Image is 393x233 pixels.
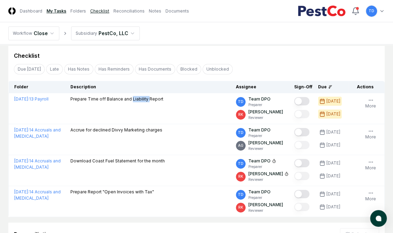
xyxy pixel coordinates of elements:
[294,203,309,211] button: Mark complete
[369,8,374,14] span: TD
[248,115,283,120] p: Reviewer
[248,127,271,133] p: Team DPO
[248,164,276,169] p: Preparer
[364,189,377,203] button: More
[364,158,377,172] button: More
[248,195,271,200] p: Preparer
[326,173,340,179] div: [DATE]
[364,96,377,111] button: More
[248,140,283,146] p: [PERSON_NAME]
[248,202,283,208] p: [PERSON_NAME]
[68,81,233,93] th: Description
[238,130,244,135] span: TD
[14,96,29,102] span: [DATE] :
[294,110,309,118] button: Mark complete
[135,64,175,74] button: Has Documents
[294,159,309,167] button: Mark complete
[238,143,244,148] span: AG
[149,8,161,14] a: Notes
[76,30,97,37] div: Subsidiary
[326,204,340,210] div: [DATE]
[64,64,93,74] button: Has Notes
[70,189,154,195] p: Prepare Report "Open Invoices with Tax"
[95,64,134,74] button: Has Reminders
[248,177,289,182] p: Reviewer
[177,64,201,74] button: Blocked
[370,210,387,227] button: atlas-launcher
[291,81,315,93] th: Sign-Off
[46,64,63,74] button: Late
[113,8,145,14] a: Reconciliations
[326,191,340,197] div: [DATE]
[165,8,189,14] a: Documents
[298,6,346,17] img: PestCo logo
[238,112,243,117] span: RK
[70,158,165,164] p: Download Coast Fuel Statement for the month
[364,127,377,142] button: More
[14,64,45,74] button: Due Today
[294,141,309,149] button: Mark complete
[248,109,283,115] p: [PERSON_NAME]
[90,8,109,14] a: Checklist
[294,128,309,136] button: Mark complete
[238,161,244,166] span: TD
[238,99,244,104] span: TD
[294,172,309,180] button: Mark complete
[248,96,271,102] p: Team DPO
[326,98,340,104] div: [DATE]
[238,174,243,179] span: RK
[326,111,340,117] div: [DATE]
[20,8,42,14] a: Dashboard
[365,5,378,17] button: TD
[294,190,309,198] button: Mark complete
[233,81,291,93] th: Assignee
[8,26,140,40] nav: breadcrumb
[14,158,29,163] span: [DATE] :
[248,208,283,213] p: Reviewer
[9,81,68,93] th: Folder
[318,84,346,90] div: Due
[248,158,271,164] p: Team DPO
[14,189,29,194] span: [DATE] :
[14,158,61,170] a: [DATE]:14 Accruals and [MEDICAL_DATA]
[248,102,271,107] p: Preparer
[294,97,309,105] button: Mark complete
[14,127,61,139] a: [DATE]:14 Accruals and [MEDICAL_DATA]
[248,189,271,195] p: Team DPO
[14,189,61,201] a: [DATE]:14 Accruals and [MEDICAL_DATA]
[8,7,16,15] img: Logo
[14,96,49,102] a: [DATE]:13 Payroll
[14,127,29,132] span: [DATE] :
[326,160,340,166] div: [DATE]
[351,84,379,90] div: Actions
[326,129,340,135] div: [DATE]
[238,205,243,210] span: RK
[248,133,271,138] p: Preparer
[248,146,283,151] p: Reviewer
[248,171,283,177] p: [PERSON_NAME]
[70,96,163,102] p: Prepare Time off Balance and Liability Report
[326,142,340,148] div: [DATE]
[238,192,244,197] span: TD
[203,64,233,74] button: Unblocked
[14,51,40,60] div: Checklist
[70,127,162,133] p: Accrue for declined Divvy Marketing charges
[13,30,32,37] div: Workflow
[46,8,66,14] a: My Tasks
[70,8,86,14] a: Folders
